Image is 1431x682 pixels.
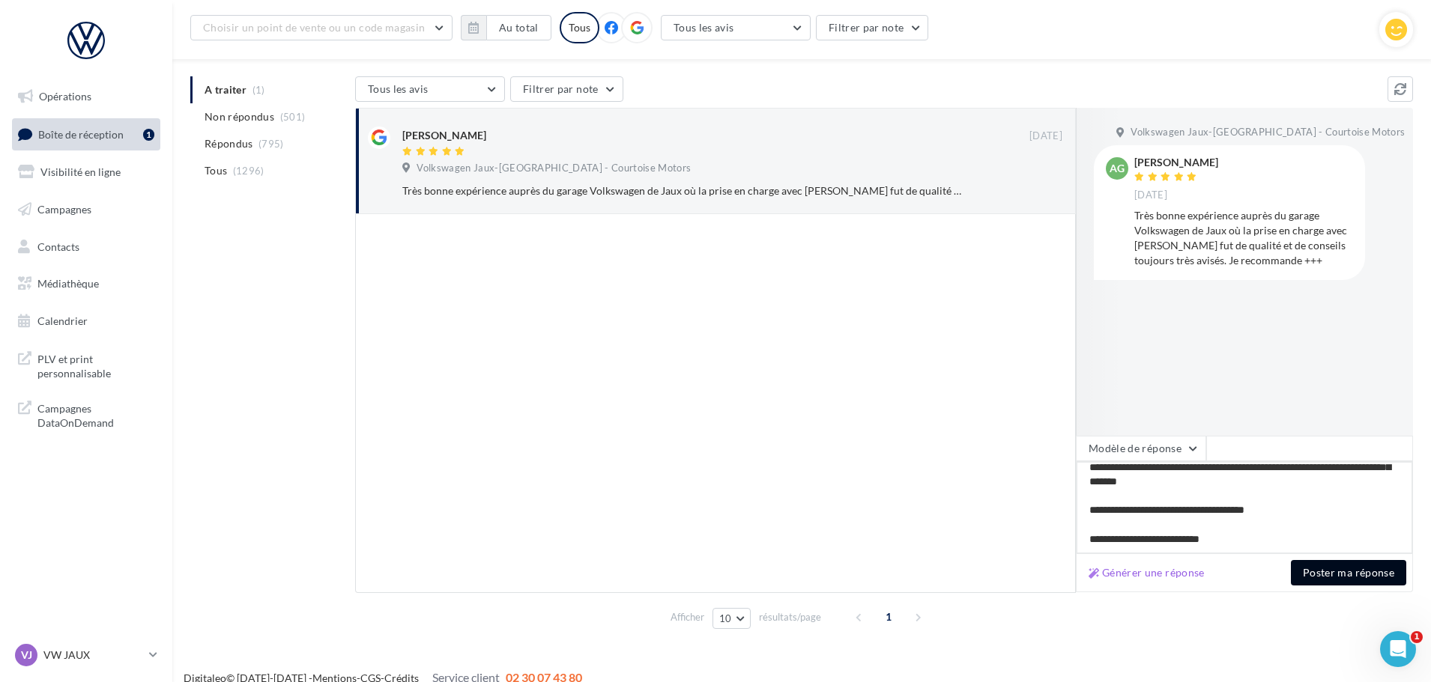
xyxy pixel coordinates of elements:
[9,118,163,150] a: Boîte de réception1
[719,612,732,624] span: 10
[661,15,811,40] button: Tous les avis
[9,156,163,188] a: Visibilité en ligne
[233,165,264,177] span: (1296)
[9,343,163,387] a: PLV et print personnalisable
[12,641,160,669] a: VJ VW JAUX
[37,314,88,327] span: Calendrier
[1083,564,1211,582] button: Générer une réponse
[1110,161,1125,176] span: AG
[1411,631,1423,643] span: 1
[486,15,551,40] button: Au total
[1134,208,1353,268] div: Très bonne expérience auprès du garage Volkswagen de Jaux où la prise en charge avec [PERSON_NAME...
[21,648,32,663] span: VJ
[560,12,599,43] div: Tous
[759,610,821,624] span: résultats/page
[190,15,453,40] button: Choisir un point de vente ou un code magasin
[9,305,163,337] a: Calendrier
[43,648,143,663] p: VW JAUX
[203,21,425,34] span: Choisir un point de vente ou un code magasin
[205,163,227,178] span: Tous
[9,392,163,436] a: Campagnes DataOnDemand
[40,165,121,178] span: Visibilité en ligne
[1291,560,1406,585] button: Poster ma réponse
[1134,157,1218,168] div: [PERSON_NAME]
[671,610,704,624] span: Afficher
[1380,631,1416,667] iframe: Intercom live chat
[205,136,253,151] span: Répondus
[9,268,163,299] a: Médiathèque
[402,183,965,198] div: Très bonne expérience auprès du garage Volkswagen de Jaux où la prise en charge avec [PERSON_NAME...
[355,76,505,102] button: Tous les avis
[9,231,163,263] a: Contacts
[9,81,163,112] a: Opérations
[205,109,274,124] span: Non répondus
[39,90,91,103] span: Opérations
[258,138,284,150] span: (795)
[37,203,91,216] span: Campagnes
[37,398,154,430] span: Campagnes DataOnDemand
[510,76,623,102] button: Filtrer par note
[461,15,551,40] button: Au total
[37,240,79,252] span: Contacts
[1131,126,1405,139] span: Volkswagen Jaux-[GEOGRAPHIC_DATA] - Courtoise Motors
[368,82,429,95] span: Tous les avis
[713,608,751,629] button: 10
[1076,436,1206,461] button: Modèle de réponse
[816,15,929,40] button: Filtrer par note
[417,162,691,175] span: Volkswagen Jaux-[GEOGRAPHIC_DATA] - Courtoise Motors
[37,277,99,290] span: Médiathèque
[674,21,734,34] span: Tous les avis
[1134,189,1167,202] span: [DATE]
[1029,130,1062,143] span: [DATE]
[402,128,486,143] div: [PERSON_NAME]
[280,111,306,123] span: (501)
[38,127,124,140] span: Boîte de réception
[37,349,154,381] span: PLV et print personnalisable
[9,194,163,225] a: Campagnes
[143,129,154,141] div: 1
[877,605,901,629] span: 1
